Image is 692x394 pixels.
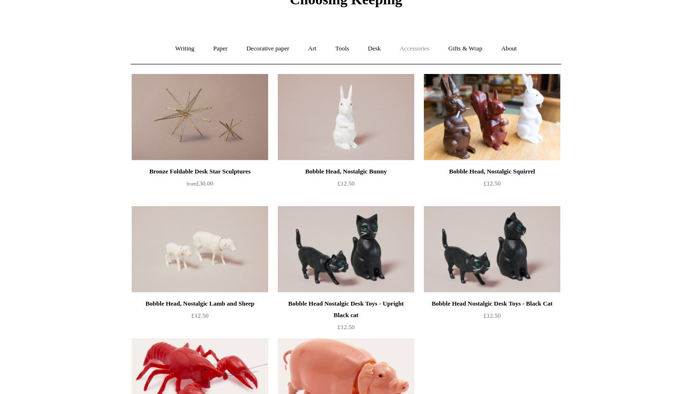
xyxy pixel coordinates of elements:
img: Bobble Head, Nostalgic Squirrel [424,74,560,160]
a: Bobble Head, Nostalgic Lamb and Sheep Bobble Head, Nostalgic Lamb and Sheep [132,206,268,293]
a: Paper [205,36,236,62]
a: About [493,36,526,62]
a: Bronze Foldable Desk Star Sculptures Bronze Foldable Desk Star Sculptures [132,74,268,160]
span: £12.50 [483,312,501,319]
a: Bobble Head Nostalgic Desk Toys - Black Cat Bobble Head Nostalgic Desk Toys - Black Cat [424,206,560,293]
img: Bobble Head, Nostalgic Bunny [278,74,414,160]
span: £12.50 [483,180,501,187]
a: Bobble Head, Nostalgic Bunny £12.50 [278,166,414,205]
a: Tools [327,36,358,62]
a: Bobble Head, Nostalgic Lamb and Sheep £12.50 [132,298,268,337]
a: Writing [167,36,203,62]
div: Bobble Head, Nostalgic Lamb and Sheep [134,298,266,309]
span: £30.00 [186,180,213,187]
div: Bobble Head Nostalgic Desk Toys - Upright Black cat [280,298,412,321]
span: £12.50 [337,180,355,187]
img: Bobble Head Nostalgic Desk Toys - Upright Black cat [278,206,414,293]
span: £12.50 [191,312,209,319]
img: Bobble Head, Nostalgic Lamb and Sheep [132,206,268,293]
a: Bobble Head Nostalgic Desk Toys - Upright Black cat £12.50 [278,298,414,337]
a: Decorative paper [238,36,298,62]
a: Bobble Head, Nostalgic Squirrel £12.50 [424,166,560,205]
div: Bobble Head Nostalgic Desk Toys - Black Cat [426,298,558,309]
a: Bobble Head, Nostalgic Squirrel Bobble Head, Nostalgic Squirrel [424,74,560,160]
a: Bronze Foldable Desk Star Sculptures from£30.00 [132,166,268,205]
a: Gifts & Wrap [440,36,491,62]
a: Accessories [391,36,438,62]
img: Bronze Foldable Desk Star Sculptures [132,74,268,160]
a: Bobble Head, Nostalgic Bunny Bobble Head, Nostalgic Bunny [278,74,414,160]
div: Bobble Head, Nostalgic Bunny [280,166,412,177]
span: from [186,181,196,186]
img: Bobble Head Nostalgic Desk Toys - Black Cat [424,206,560,293]
a: Art [299,36,325,62]
a: Desk [359,36,390,62]
a: Bobble Head Nostalgic Desk Toys - Upright Black cat Bobble Head Nostalgic Desk Toys - Upright Bla... [278,206,414,293]
span: £12.50 [337,323,355,331]
div: Bobble Head, Nostalgic Squirrel [426,166,558,177]
div: Bronze Foldable Desk Star Sculptures [134,166,266,177]
a: Bobble Head Nostalgic Desk Toys - Black Cat £12.50 [424,298,560,337]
